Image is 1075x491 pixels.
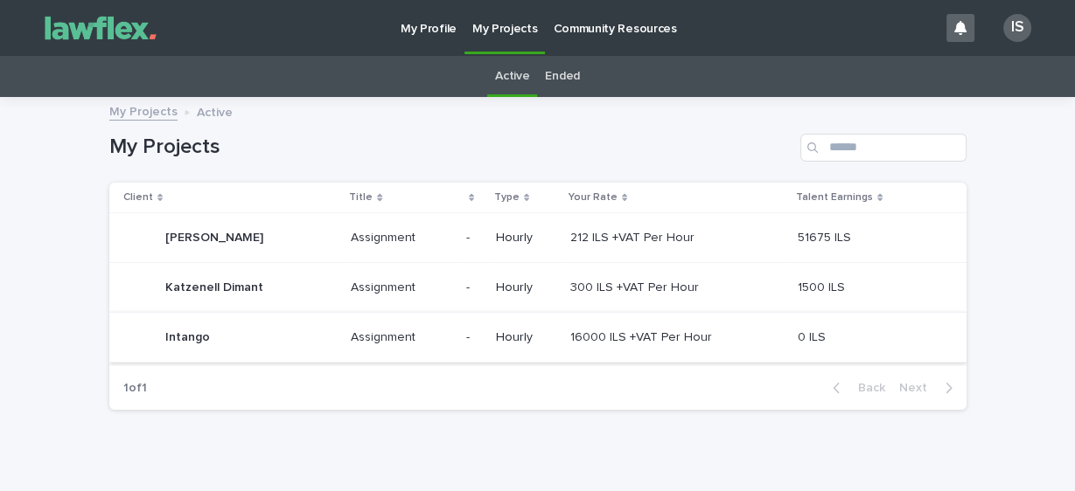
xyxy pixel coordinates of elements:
[570,327,716,345] p: 16000 ILS +VAT Per Hour
[351,277,419,295] p: Assignment
[165,327,213,345] p: Intango
[495,56,529,97] a: Active
[796,188,873,207] p: Talent Earnings
[351,327,419,345] p: Assignment
[800,134,967,162] input: Search
[798,277,848,295] p: 1500 ILS
[570,277,702,295] p: 300 ILS +VAT Per Hour
[570,227,698,245] p: 212 ILS +VAT Per Hour
[899,382,938,394] span: Next
[798,327,829,345] p: 0 ILS
[109,213,967,263] tr: [PERSON_NAME][PERSON_NAME] AssignmentAssignment -- Hourly212 ILS +VAT Per Hour212 ILS +VAT Per Ho...
[494,188,520,207] p: Type
[496,330,556,345] p: Hourly
[35,10,166,45] img: Gnvw4qrBSHOAfo8VMhG6
[109,367,161,410] p: 1 of 1
[109,135,793,160] h1: My Projects
[848,382,885,394] span: Back
[165,277,267,295] p: Katzenell Dimant
[109,100,178,121] a: My Projects
[798,227,855,245] p: 51675 ILS
[351,227,419,245] p: Assignment
[165,227,267,245] p: [PERSON_NAME]
[1003,14,1031,42] div: IS
[123,188,153,207] p: Client
[545,56,579,97] a: Ended
[892,380,967,396] button: Next
[569,188,618,207] p: Your Rate
[496,231,556,245] p: Hourly
[109,263,967,313] tr: Katzenell DimantKatzenell Dimant AssignmentAssignment -- Hourly300 ILS +VAT Per Hour300 ILS +VAT ...
[197,101,233,121] p: Active
[819,380,892,396] button: Back
[109,313,967,363] tr: IntangoIntango AssignmentAssignment -- Hourly16000 ILS +VAT Per Hour16000 ILS +VAT Per Hour 0 ILS...
[466,277,473,295] p: -
[349,188,373,207] p: Title
[466,327,473,345] p: -
[496,280,556,295] p: Hourly
[466,227,473,245] p: -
